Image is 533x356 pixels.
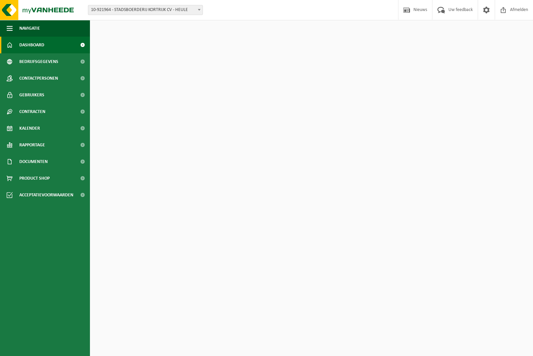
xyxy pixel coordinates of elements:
span: Product Shop [19,170,50,187]
span: Contactpersonen [19,70,58,87]
span: Bedrijfsgegevens [19,53,58,70]
span: Contracten [19,103,45,120]
span: Kalender [19,120,40,137]
span: Documenten [19,153,48,170]
span: 10-921964 - STADSBOERDERIJ KORTRIJK CV - HEULE [88,5,203,15]
span: Gebruikers [19,87,44,103]
span: Rapportage [19,137,45,153]
span: Acceptatievoorwaarden [19,187,73,203]
span: Dashboard [19,37,44,53]
span: Navigatie [19,20,40,37]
